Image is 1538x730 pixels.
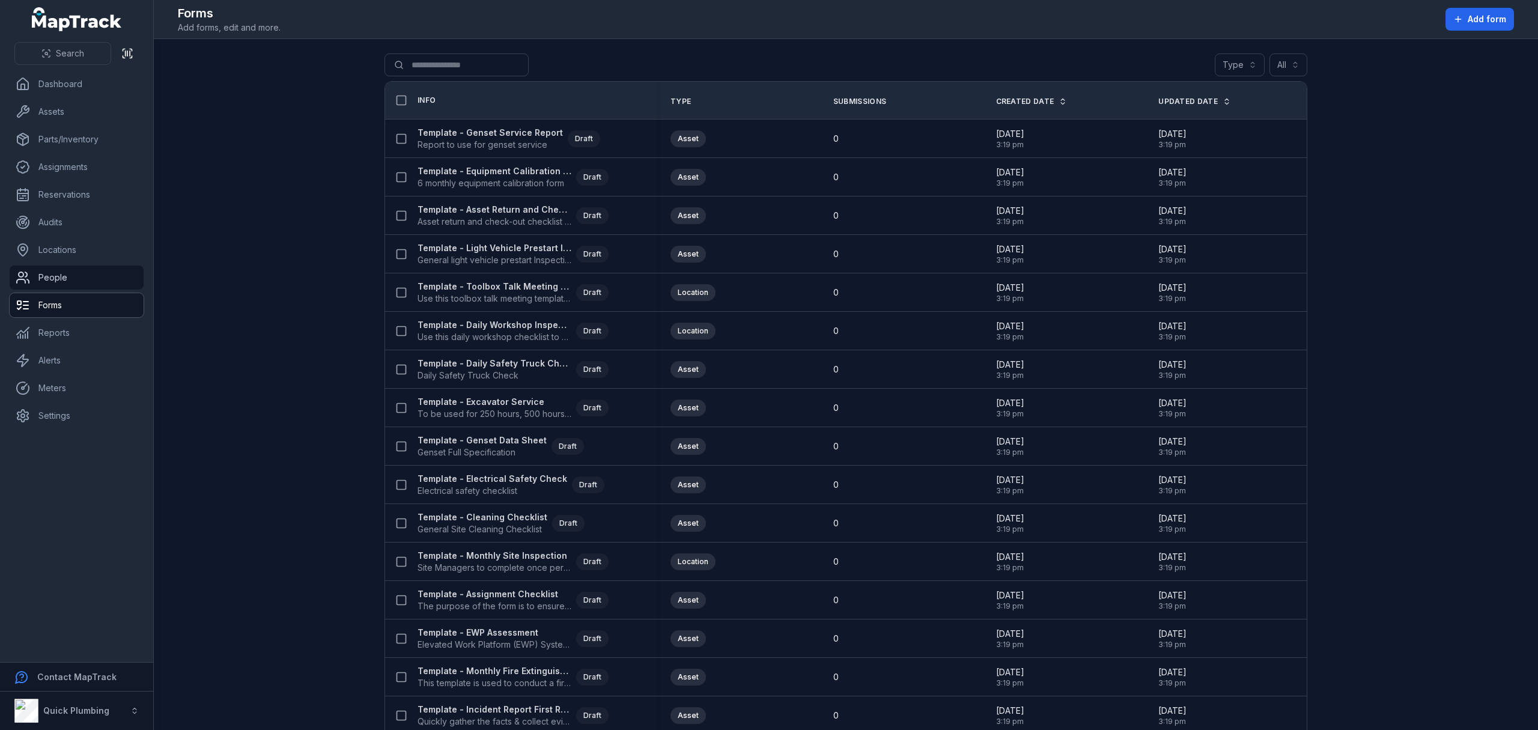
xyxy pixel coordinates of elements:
[418,523,547,535] span: General Site Cleaning Checklist
[1158,513,1187,534] time: 11/07/2025, 3:19:49 pm
[1158,320,1187,342] time: 11/07/2025, 3:19:49 pm
[996,282,1024,303] time: 11/07/2025, 3:19:49 pm
[32,7,122,31] a: MapTrack
[418,319,609,343] a: Template - Daily Workshop InspectionUse this daily workshop checklist to maintain safety standard...
[996,513,1024,525] span: [DATE]
[552,438,584,455] div: Draft
[418,127,600,151] a: Template - Genset Service ReportReport to use for genset serviceDraft
[37,672,117,682] strong: Contact MapTrack
[833,710,839,722] span: 0
[1158,409,1187,419] span: 3:19 pm
[1215,53,1265,76] button: Type
[418,473,604,497] a: Template - Electrical Safety CheckElectrical safety checklistDraft
[833,440,839,452] span: 0
[10,404,144,428] a: Settings
[1158,705,1187,726] time: 11/07/2025, 3:19:49 pm
[1158,128,1187,140] span: [DATE]
[576,323,609,339] div: Draft
[418,704,609,728] a: Template - Incident Report First ResponseQuickly gather the facts & collect evidence about an inc...
[670,169,706,186] div: Asset
[576,361,609,378] div: Draft
[996,359,1024,371] span: [DATE]
[996,474,1024,486] span: [DATE]
[10,100,144,124] a: Assets
[670,707,706,724] div: Asset
[418,165,571,177] strong: Template - Equipment Calibration Form
[1158,628,1187,640] span: [DATE]
[576,553,609,570] div: Draft
[996,97,1054,106] span: Created Date
[670,515,706,532] div: Asset
[418,242,571,254] strong: Template - Light Vehicle Prestart Inspection
[1445,8,1514,31] button: Add form
[670,476,706,493] div: Asset
[996,217,1024,227] span: 3:19 pm
[418,96,436,105] span: Info
[996,243,1024,265] time: 11/07/2025, 3:19:49 pm
[418,639,571,651] span: Elevated Work Platform (EWP) System Assessment
[1158,294,1187,303] span: 3:19 pm
[996,705,1024,726] time: 11/07/2025, 3:19:49 pm
[1158,243,1187,255] span: [DATE]
[576,592,609,609] div: Draft
[833,325,839,337] span: 0
[996,332,1024,342] span: 3:19 pm
[576,707,609,724] div: Draft
[1158,255,1187,265] span: 3:19 pm
[418,242,609,266] a: Template - Light Vehicle Prestart InspectionGeneral light vehicle prestart Inspection formDraft
[418,319,571,331] strong: Template - Daily Workshop Inspection
[418,127,563,139] strong: Template - Genset Service Report
[996,282,1024,294] span: [DATE]
[1158,436,1187,448] span: [DATE]
[996,589,1024,601] span: [DATE]
[418,281,571,293] strong: Template - Toolbox Talk Meeting Record
[14,42,111,65] button: Search
[996,486,1024,496] span: 3:19 pm
[1158,282,1187,294] span: [DATE]
[418,357,609,382] a: Template - Daily Safety Truck CheckDaily Safety Truck CheckDraft
[996,320,1024,332] span: [DATE]
[418,434,547,446] strong: Template - Genset Data Sheet
[552,515,585,532] div: Draft
[833,479,839,491] span: 0
[418,204,609,228] a: Template - Asset Return and Check-out ChecklistAsset return and check-out checklist - for key ass...
[576,630,609,647] div: Draft
[996,359,1024,380] time: 11/07/2025, 3:19:49 pm
[576,246,609,263] div: Draft
[670,323,716,339] div: Location
[996,628,1024,640] span: [DATE]
[996,409,1024,419] span: 3:19 pm
[833,287,839,299] span: 0
[418,165,609,189] a: Template - Equipment Calibration Form6 monthly equipment calibration formDraft
[418,293,571,305] span: Use this toolbox talk meeting template to record details from safety meetings and toolbox talks.
[996,513,1024,534] time: 11/07/2025, 3:19:49 pm
[996,243,1024,255] span: [DATE]
[1158,97,1231,106] a: Updated Date
[56,47,84,59] span: Search
[996,397,1024,419] time: 11/07/2025, 3:19:49 pm
[1158,205,1187,217] span: [DATE]
[996,294,1024,303] span: 3:19 pm
[670,361,706,378] div: Asset
[1158,320,1187,332] span: [DATE]
[833,363,839,376] span: 0
[1158,243,1187,265] time: 11/07/2025, 3:19:49 pm
[833,210,839,222] span: 0
[1158,436,1187,457] time: 11/07/2025, 3:19:49 pm
[996,166,1024,178] span: [DATE]
[996,474,1024,496] time: 11/07/2025, 3:19:49 pm
[178,22,281,34] span: Add forms, edit and more.
[1158,397,1187,409] span: [DATE]
[576,669,609,686] div: Draft
[996,397,1024,409] span: [DATE]
[418,473,567,485] strong: Template - Electrical Safety Check
[996,436,1024,457] time: 11/07/2025, 3:19:49 pm
[670,553,716,570] div: Location
[418,627,571,639] strong: Template - EWP Assessment
[10,155,144,179] a: Assignments
[996,705,1024,717] span: [DATE]
[10,72,144,96] a: Dashboard
[418,396,571,408] strong: Template - Excavator Service
[1158,371,1187,380] span: 3:19 pm
[1158,397,1187,419] time: 11/07/2025, 3:19:49 pm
